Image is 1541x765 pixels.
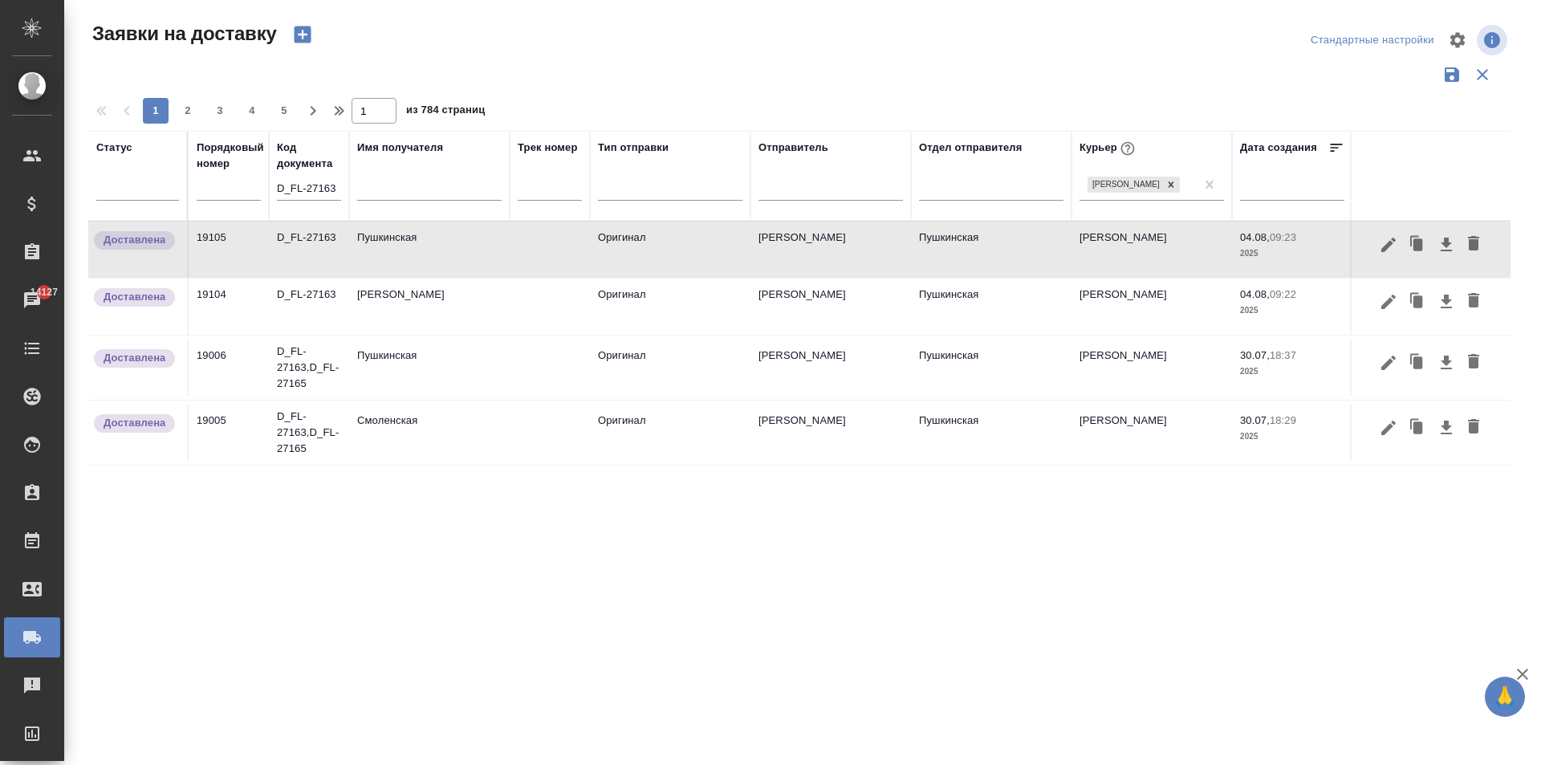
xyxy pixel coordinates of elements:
span: Посмотреть информацию [1477,25,1511,55]
td: Оригинал [590,340,750,396]
button: Клонировать [1402,348,1433,378]
td: D_FL-27163 [269,222,349,278]
td: Пушкинская [911,222,1071,278]
button: Сбросить фильтры [1467,59,1498,90]
button: 3 [207,98,233,124]
div: split button [1307,28,1438,53]
td: D_FL-27163,D_FL-27165 [269,401,349,465]
td: 19104 [189,279,269,335]
span: Настроить таблицу [1438,21,1477,59]
div: Порядковый номер [197,140,264,172]
p: 2025 [1240,246,1344,262]
span: 3 [207,103,233,119]
button: Скачать [1433,230,1460,260]
td: [PERSON_NAME] [750,222,911,278]
span: 🙏 [1491,680,1519,714]
button: Клонировать [1402,230,1433,260]
button: Редактировать [1375,287,1402,317]
button: Скачать [1433,348,1460,378]
span: Заявки на доставку [88,21,277,47]
div: [PERSON_NAME] [1088,177,1162,193]
td: 19005 [189,405,269,461]
td: Пушкинская [911,340,1071,396]
td: [PERSON_NAME] [349,279,510,335]
p: 2025 [1240,303,1344,319]
button: Удалить [1460,287,1487,317]
td: D_FL-27163 [269,279,349,335]
div: Трек номер [518,140,578,156]
p: 09:23 [1270,231,1296,243]
div: Документы доставлены, фактическая дата доставки проставиться автоматически [92,413,179,434]
button: Удалить [1460,348,1487,378]
button: Скачать [1433,413,1460,443]
button: Удалить [1460,230,1487,260]
td: Пушкинская [911,279,1071,335]
td: 19105 [189,222,269,278]
div: Отправитель [758,140,828,156]
div: Тип отправки [598,140,669,156]
button: Сохранить фильтры [1437,59,1467,90]
div: Балакирева Арина [1086,175,1181,195]
div: Статус [96,140,132,156]
p: 04.08, [1240,288,1270,300]
button: 2 [175,98,201,124]
button: Скачать [1433,287,1460,317]
button: Редактировать [1375,230,1402,260]
td: Смоленская [349,405,510,461]
p: Доставлена [104,415,165,431]
td: [PERSON_NAME] [1071,279,1232,335]
button: Редактировать [1375,348,1402,378]
div: Имя получателя [357,140,443,156]
td: Оригинал [590,222,750,278]
td: [PERSON_NAME] [750,279,911,335]
p: 2025 [1240,364,1344,380]
td: 19006 [189,340,269,396]
button: Клонировать [1402,287,1433,317]
td: [PERSON_NAME] [750,405,911,461]
p: 2025 [1240,429,1344,445]
button: Редактировать [1375,413,1402,443]
p: 18:37 [1270,349,1296,361]
td: [PERSON_NAME] [1071,340,1232,396]
span: из 784 страниц [406,100,485,124]
td: Оригинал [590,279,750,335]
button: 5 [271,98,297,124]
a: 14127 [4,280,60,320]
td: Пушкинская [349,222,510,278]
button: Удалить [1460,413,1487,443]
p: Доставлена [104,350,165,366]
div: Документы доставлены, фактическая дата доставки проставиться автоматически [92,230,179,251]
p: 09:22 [1270,288,1296,300]
td: Оригинал [590,405,750,461]
p: 18:29 [1270,414,1296,426]
p: 30.07, [1240,349,1270,361]
td: [PERSON_NAME] [1071,222,1232,278]
div: Курьер [1080,138,1138,159]
div: Отдел отправителя [919,140,1022,156]
span: 14127 [21,284,67,300]
span: 2 [175,103,201,119]
div: Документы доставлены, фактическая дата доставки проставиться автоматически [92,287,179,308]
td: D_FL-27163,D_FL-27165 [269,336,349,400]
button: Создать [283,21,322,48]
button: 4 [239,98,265,124]
button: Клонировать [1402,413,1433,443]
div: Дата создания [1240,140,1317,156]
div: Документы доставлены, фактическая дата доставки проставиться автоматически [92,348,179,369]
td: [PERSON_NAME] [1071,405,1232,461]
p: Доставлена [104,289,165,305]
button: При выборе курьера статус заявки автоматически поменяется на «Принята» [1117,138,1138,159]
div: Код документа [277,140,341,172]
td: [PERSON_NAME] [750,340,911,396]
p: 04.08, [1240,231,1270,243]
span: 4 [239,103,265,119]
p: Доставлена [104,232,165,248]
p: 30.07, [1240,414,1270,426]
td: Пушкинская [349,340,510,396]
span: 5 [271,103,297,119]
td: Пушкинская [911,405,1071,461]
button: 🙏 [1485,677,1525,717]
